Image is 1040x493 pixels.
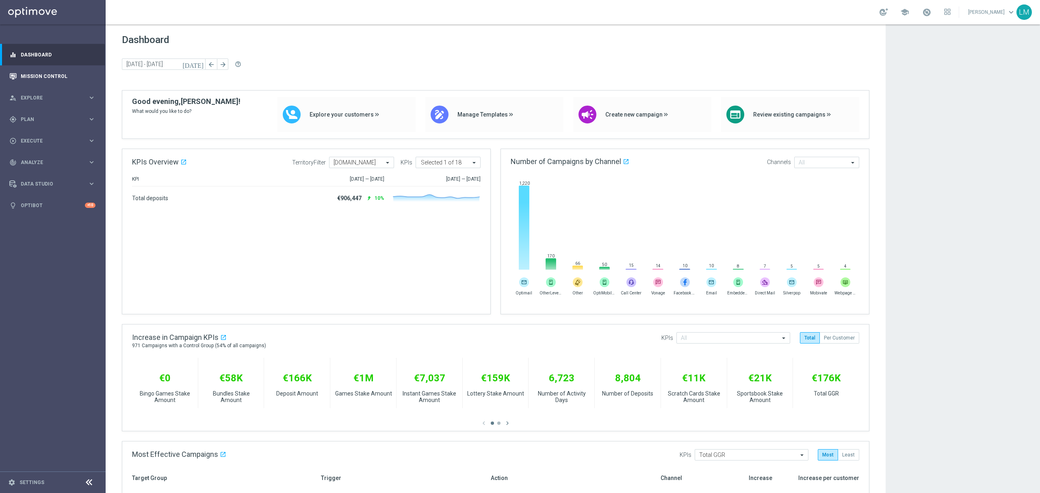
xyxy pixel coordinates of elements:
[88,115,95,123] i: keyboard_arrow_right
[9,116,88,123] div: Plan
[967,6,1016,18] a: [PERSON_NAME]keyboard_arrow_down
[21,182,88,186] span: Data Studio
[21,65,95,87] a: Mission Control
[9,95,96,101] button: person_search Explore keyboard_arrow_right
[9,52,96,58] button: equalizer Dashboard
[9,159,96,166] button: track_changes Analyze keyboard_arrow_right
[88,180,95,188] i: keyboard_arrow_right
[9,116,96,123] button: gps_fixed Plan keyboard_arrow_right
[9,159,88,166] div: Analyze
[9,51,17,58] i: equalizer
[88,158,95,166] i: keyboard_arrow_right
[9,65,95,87] div: Mission Control
[9,94,88,102] div: Explore
[9,195,95,216] div: Optibot
[88,94,95,102] i: keyboard_arrow_right
[19,480,44,485] a: Settings
[21,95,88,100] span: Explore
[9,94,17,102] i: person_search
[9,138,96,144] button: play_circle_outline Execute keyboard_arrow_right
[9,159,17,166] i: track_changes
[1016,4,1032,20] div: LM
[9,181,96,187] button: Data Studio keyboard_arrow_right
[9,137,88,145] div: Execute
[21,117,88,122] span: Plan
[8,479,15,486] i: settings
[85,203,95,208] div: +10
[900,8,909,17] span: school
[9,44,95,65] div: Dashboard
[9,202,96,209] button: lightbulb Optibot +10
[9,180,88,188] div: Data Studio
[21,44,95,65] a: Dashboard
[9,116,17,123] i: gps_fixed
[21,195,85,216] a: Optibot
[1007,8,1016,17] span: keyboard_arrow_down
[21,160,88,165] span: Analyze
[21,138,88,143] span: Execute
[9,202,17,209] i: lightbulb
[9,73,96,80] button: Mission Control
[9,137,17,145] i: play_circle_outline
[88,137,95,145] i: keyboard_arrow_right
